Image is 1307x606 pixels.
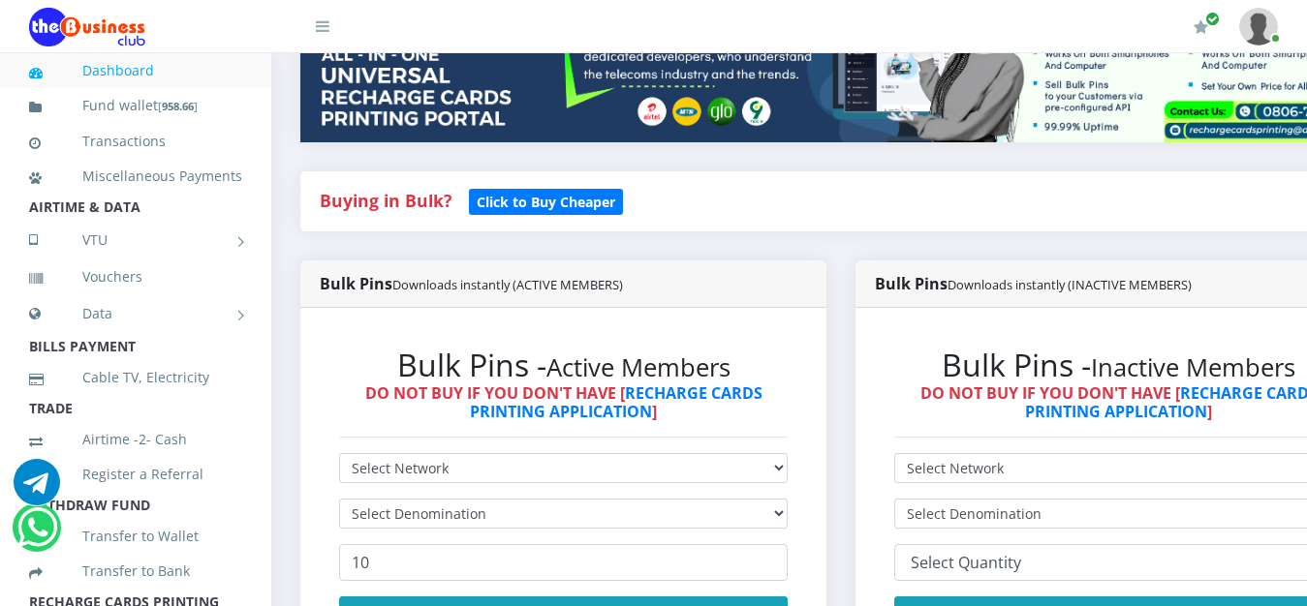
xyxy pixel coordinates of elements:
b: 958.66 [162,99,194,113]
a: Vouchers [29,255,242,299]
a: Fund wallet[958.66] [29,83,242,129]
small: [ ] [158,99,198,113]
a: Airtime -2- Cash [29,417,242,462]
b: Click to Buy Cheaper [477,193,615,211]
a: Transactions [29,119,242,164]
strong: DO NOT BUY IF YOU DON'T HAVE [ ] [365,382,762,422]
a: Miscellaneous Payments [29,154,242,198]
a: Chat for support [14,473,60,505]
a: Dashboard [29,48,242,93]
a: Click to Buy Cheaper [469,189,623,212]
input: Enter Quantity [339,544,788,581]
strong: Buying in Bulk? [320,189,451,212]
a: RECHARGE CARDS PRINTING APPLICATION [470,382,762,422]
a: Transfer to Wallet [29,514,242,559]
small: Downloads instantly (ACTIVE MEMBERS) [392,276,623,293]
small: Inactive Members [1091,350,1295,384]
a: Transfer to Bank [29,549,242,593]
a: Chat for support [17,519,57,551]
img: Logo [29,8,145,46]
small: Active Members [546,350,731,384]
i: Renew/Upgrade Subscription [1194,19,1208,35]
span: Renew/Upgrade Subscription [1205,12,1220,26]
strong: Bulk Pins [875,273,1192,294]
h2: Bulk Pins - [339,347,788,383]
a: Cable TV, Electricity [29,355,242,400]
a: Data [29,289,242,338]
strong: Bulk Pins [320,273,623,294]
small: Downloads instantly (INACTIVE MEMBERS) [948,276,1192,293]
a: VTU [29,216,242,264]
img: User [1239,8,1278,45]
a: Register a Referral [29,452,242,497]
